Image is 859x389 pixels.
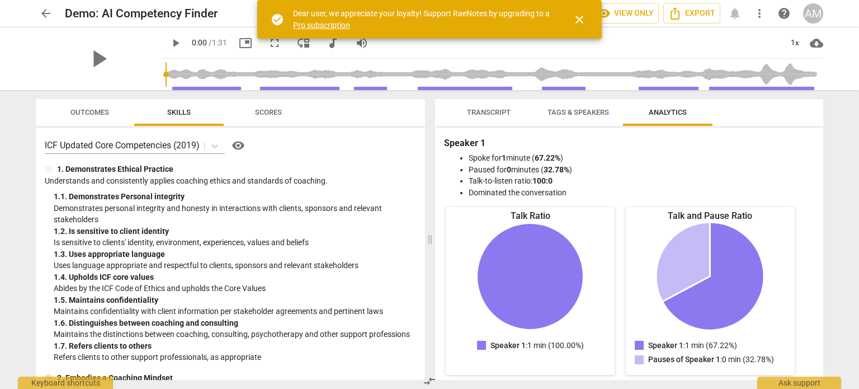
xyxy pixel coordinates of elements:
[293,8,553,31] div: Dear user, we appreciate your loyalty! Support RaeNotes by upgrading to a
[648,340,737,351] p: : 1 min (67.22%)
[54,294,416,306] div: 1. 5. Maintains confidentiality
[423,374,436,388] span: compare_arrows
[167,108,191,116] span: Skills
[39,7,53,20] span: arrow_back
[235,33,256,53] button: Picture in picture
[648,354,774,365] p: : 0 min (32.78%)
[774,3,794,24] a: Help
[323,33,343,53] button: Switch to audio player
[192,38,207,47] span: 0:00
[271,13,284,26] span: check_circle
[57,163,173,175] p: 1. Demonstrates Ethical Practice
[573,13,586,26] span: close
[265,33,285,53] button: Fullscreen
[54,306,416,317] p: Maintains confidentiality with client information per stakeholder agreements and pertinent laws
[232,139,245,152] span: visibility
[293,21,350,30] a: Pro subscription
[566,6,593,33] button: Close
[668,7,715,20] span: Export
[469,152,812,164] li: Spoke for minute ( )
[54,271,416,283] div: 1. 4. Upholds ICF core values
[532,176,553,185] b: 100:0
[592,3,659,24] button: View only
[548,108,609,116] span: Tags & Speakers
[597,7,654,20] span: View only
[626,209,795,222] div: Talk and Pause Ratio
[597,7,611,20] span: visibility
[57,372,173,384] p: 2. Embodies a Coaching Mindset
[544,165,569,174] b: 32.78%
[45,175,416,187] p: Understands and consistently applies coaching ethics and standards of coaching.
[757,377,841,389] div: Ask support
[469,164,812,176] li: Paused for minutes ( )
[648,341,683,350] span: Speaker 1
[490,341,526,350] span: Speaker 1
[54,351,416,363] p: Refers clients to other support professionals, as appropriate
[54,329,416,340] p: Maintains the distinctions between coaching, consulting, psychotherapy and other support professions
[467,108,511,116] span: Transcript
[777,7,791,20] span: help
[54,260,416,271] p: Uses language appropriate and respectful to clients, sponsors and relevant stakeholders
[229,137,247,154] button: Help
[54,203,416,226] p: Demonstrates personal integrity and honesty in interactions with clients, sponsors and relevant s...
[648,355,720,364] span: Pauses of Speaker 1
[444,138,485,148] b: Speaker 1
[352,33,372,53] button: Volume
[54,191,416,203] div: 1. 1. Demonstrates Personal integrity
[649,108,687,116] span: Analytics
[209,38,227,47] span: / 1:31
[810,36,823,50] span: cloud_download
[54,237,416,249] p: Is sensitive to clients' identity, environment, experiences, values and beliefs
[535,153,560,162] b: 67.22%
[54,283,416,294] p: Abides by the ICF Code of Ethics and upholds the Core Values
[70,108,109,116] span: Outcomes
[502,153,506,162] b: 1
[45,139,200,152] p: ICF Updated Core Competencies (2019)
[753,7,766,20] span: more_vert
[268,36,281,50] span: fullscreen
[54,317,416,329] div: 1. 6. Distinguishes between coaching and consulting
[225,137,247,154] a: Help
[239,36,252,50] span: picture_in_picture
[507,165,511,174] b: 0
[84,44,113,73] span: play_arrow
[255,108,282,116] span: Scores
[326,36,339,50] span: audiotrack
[18,377,113,389] div: Keyboard shortcuts
[65,7,218,21] h2: Demo: AI Competency Finder
[297,36,310,50] span: move_down
[490,340,584,351] p: : 1 min (100.00%)
[469,187,812,199] li: Dominated the conversation
[54,249,416,260] div: 1. 3. Uses appropriate language
[54,340,416,352] div: 1. 7. Refers clients to others
[355,36,369,50] span: volume_up
[54,226,416,237] div: 1. 2. Is sensitive to client identity
[469,175,812,187] li: Talk-to-listen ratio:
[446,209,615,222] div: Talk Ratio
[663,3,720,24] button: Export
[294,33,314,53] button: View player as separate pane
[169,36,182,50] span: play_arrow
[166,33,186,53] button: Play
[803,3,823,24] button: AM
[784,34,805,52] div: 1x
